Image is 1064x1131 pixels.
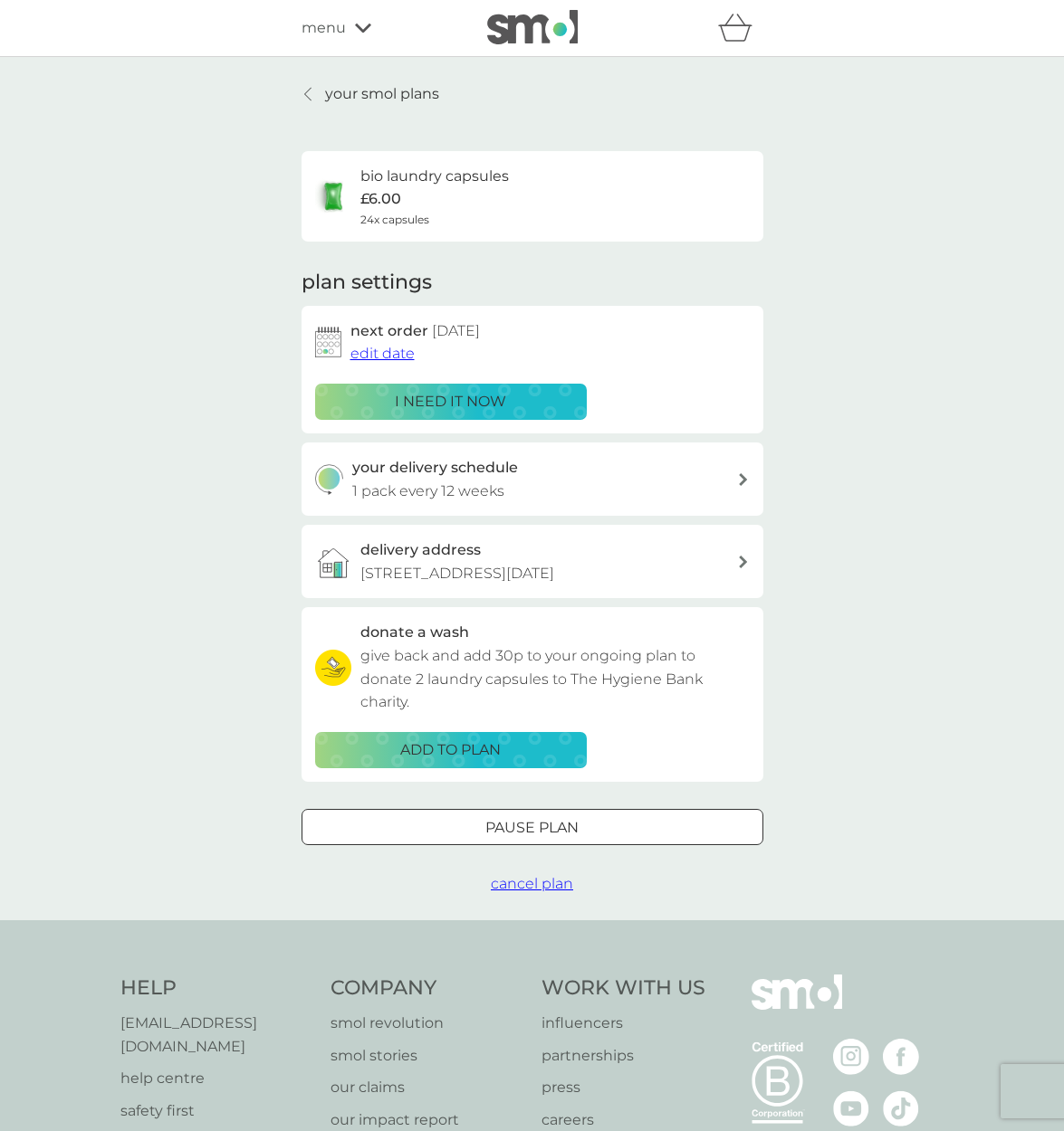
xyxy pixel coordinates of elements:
img: visit the smol Facebook page [883,1039,919,1075]
a: [EMAIL_ADDRESS][DOMAIN_NAME] [120,1012,313,1058]
span: [DATE] [432,322,480,339]
button: ADD TO PLAN [315,732,587,768]
a: help centre [120,1067,313,1090]
button: edit date [350,342,415,366]
a: delivery address[STREET_ADDRESS][DATE] [302,525,763,598]
p: 1 pack every 12 weeks [352,480,504,503]
h6: bio laundry capsules [360,165,509,188]
button: your delivery schedule1 pack every 12 weeks [302,442,763,516]
h2: next order [350,319,480,343]
p: £6.00 [360,187,401,211]
a: influencers [542,1012,705,1035]
p: Pause plan [485,816,579,840]
div: basket [718,10,763,46]
h3: your delivery schedule [352,456,518,480]
a: partnerships [542,1044,705,1068]
img: smol [487,10,578,44]
h4: Company [331,974,523,1003]
a: smol stories [331,1044,523,1068]
img: visit the smol Tiktok page [883,1090,919,1126]
span: edit date [350,345,415,362]
h3: donate a wash [360,621,469,644]
img: visit the smol Instagram page [833,1039,869,1075]
p: i need it now [395,390,506,413]
p: ADD TO PLAN [400,738,501,762]
h4: Work With Us [542,974,705,1003]
button: Pause plan [302,809,763,845]
a: your smol plans [302,82,439,106]
img: smol [752,974,842,1036]
p: give back and add 30p to your ongoing plan to donate 2 laundry capsules to The Hygiene Bank charity. [360,644,750,714]
a: smol revolution [331,1012,523,1035]
h2: plan settings [302,269,432,297]
p: your smol plans [325,82,439,106]
a: our claims [331,1076,523,1099]
p: [STREET_ADDRESS][DATE] [360,562,554,585]
span: 24x capsules [360,211,429,228]
button: cancel plan [491,872,573,896]
a: press [542,1076,705,1099]
span: menu [302,16,346,40]
img: visit the smol Youtube page [833,1090,869,1126]
img: bio laundry capsules [315,178,351,214]
h4: Help [120,974,313,1003]
h3: delivery address [360,538,481,562]
span: cancel plan [491,875,573,892]
a: safety first [120,1099,313,1123]
button: i need it now [315,384,587,420]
